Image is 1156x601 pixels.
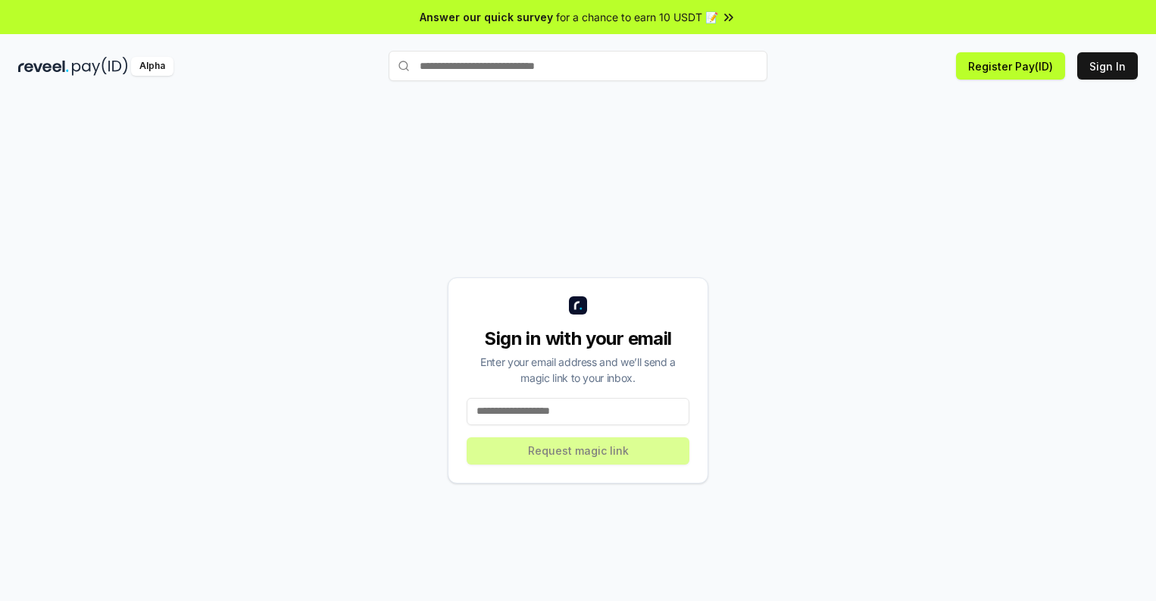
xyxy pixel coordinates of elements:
span: for a chance to earn 10 USDT 📝 [556,9,718,25]
div: Alpha [131,57,173,76]
div: Enter your email address and we’ll send a magic link to your inbox. [467,354,689,386]
button: Sign In [1077,52,1138,80]
div: Sign in with your email [467,327,689,351]
img: reveel_dark [18,57,69,76]
button: Register Pay(ID) [956,52,1065,80]
img: pay_id [72,57,128,76]
img: logo_small [569,296,587,315]
span: Answer our quick survey [420,9,553,25]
